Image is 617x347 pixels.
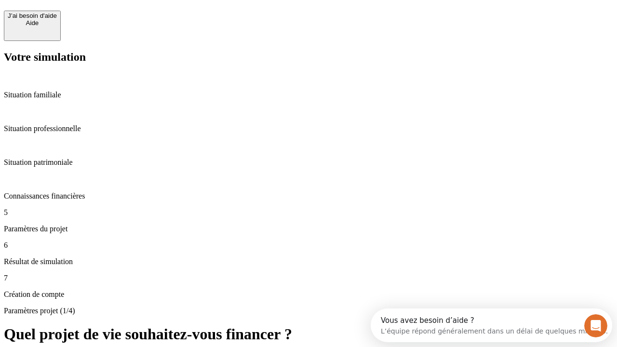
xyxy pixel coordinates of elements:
[10,16,237,26] div: L’équipe répond généralement dans un délai de quelques minutes.
[10,8,237,16] div: Vous avez besoin d’aide ?
[4,208,613,217] p: 5
[4,192,613,200] p: Connaissances financières
[4,257,613,266] p: Résultat de simulation
[4,4,266,30] div: Ouvrir le Messenger Intercom
[4,290,613,299] p: Création de compte
[4,241,613,250] p: 6
[4,274,613,282] p: 7
[4,307,613,315] p: Paramètres projet (1/4)
[584,314,607,337] iframe: Intercom live chat
[4,325,613,343] h1: Quel projet de vie souhaitez-vous financer ?
[4,91,613,99] p: Situation familiale
[8,19,57,27] div: Aide
[8,12,57,19] div: J’ai besoin d'aide
[4,11,61,41] button: J’ai besoin d'aideAide
[4,51,613,64] h2: Votre simulation
[4,225,613,233] p: Paramètres du projet
[4,158,613,167] p: Situation patrimoniale
[371,308,612,342] iframe: Intercom live chat discovery launcher
[4,124,613,133] p: Situation professionnelle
